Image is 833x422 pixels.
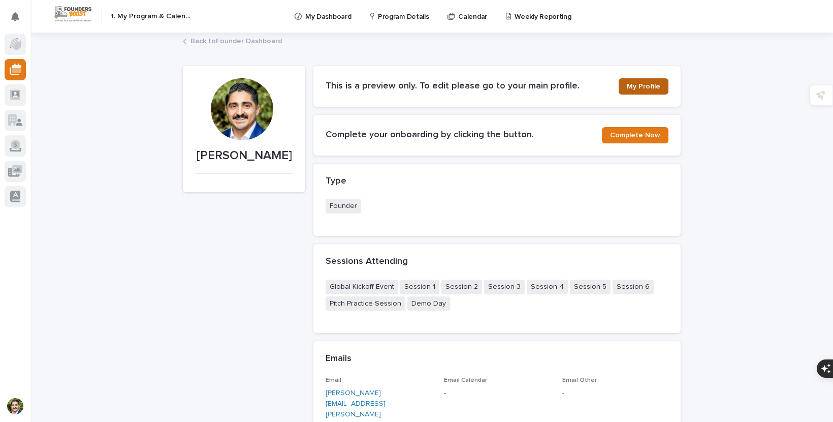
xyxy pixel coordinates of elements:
[562,377,597,383] span: Email Other
[400,280,439,294] span: Session 1
[326,130,602,141] h2: Complete your onboarding by clicking the button.
[610,132,660,139] span: Complete Now
[326,176,346,187] h2: Type
[326,199,361,214] span: Founder
[326,81,619,92] h2: This is a preview only. To edit please go to your main profile.
[613,280,654,294] span: Session 6
[444,377,487,383] span: Email Calendar
[326,377,341,383] span: Email
[190,35,282,46] a: Back toFounder Dashboard
[326,296,405,311] span: Pitch Practice Session
[53,5,93,23] img: Workspace Logo
[484,280,525,294] span: Session 3
[407,296,450,311] span: Demo Day
[5,396,26,417] button: users-avatar
[13,12,26,28] div: Notifications
[570,280,611,294] span: Session 5
[619,78,668,95] a: My Profile
[326,280,398,294] span: Global Kickoff Event
[602,127,668,143] a: Complete Now
[326,353,351,365] h2: Emails
[326,256,408,267] h2: Sessions Attending
[441,280,482,294] span: Session 2
[111,12,193,21] h2: 1. My Program & Calendar
[195,148,293,163] p: [PERSON_NAME]
[5,6,26,27] button: Notifications
[627,83,660,90] span: My Profile
[527,280,568,294] span: Session 4
[562,388,668,399] p: -
[444,388,550,399] p: -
